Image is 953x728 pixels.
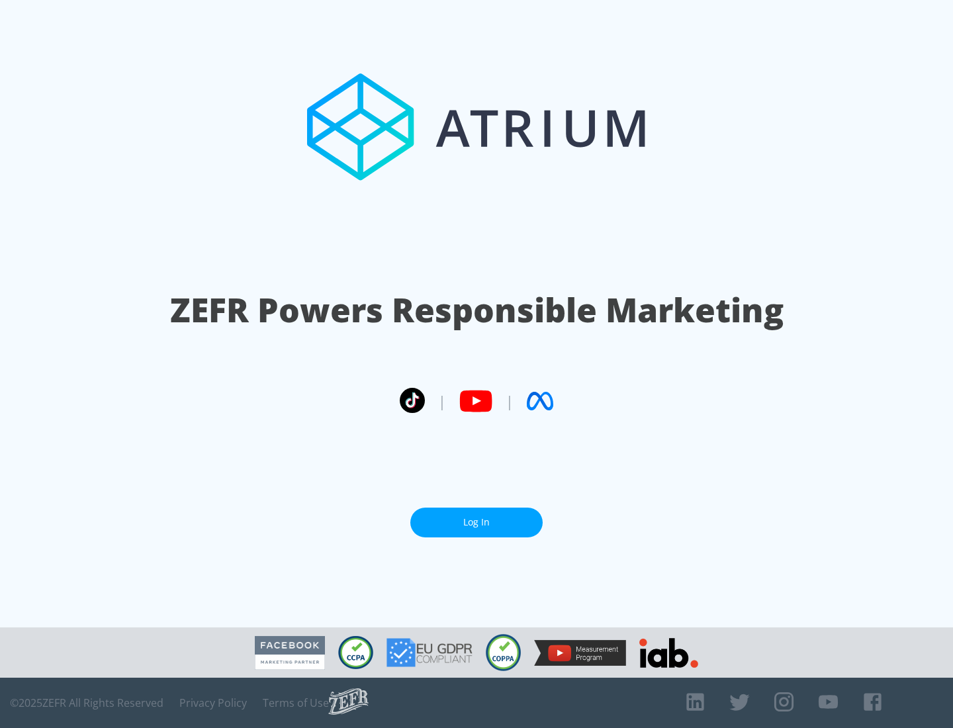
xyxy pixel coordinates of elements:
img: Facebook Marketing Partner [255,636,325,670]
span: © 2025 ZEFR All Rights Reserved [10,696,163,709]
a: Terms of Use [263,696,329,709]
a: Log In [410,508,543,537]
img: CCPA Compliant [338,636,373,669]
img: IAB [639,638,698,668]
img: COPPA Compliant [486,634,521,671]
span: | [506,391,514,411]
img: YouTube Measurement Program [534,640,626,666]
span: | [438,391,446,411]
h1: ZEFR Powers Responsible Marketing [170,287,784,333]
img: GDPR Compliant [386,638,473,667]
a: Privacy Policy [179,696,247,709]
